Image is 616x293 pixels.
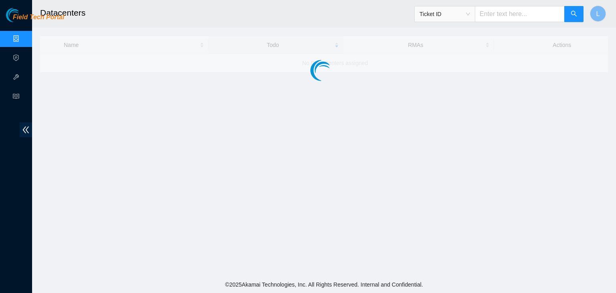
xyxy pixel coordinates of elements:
[419,8,470,20] span: Ticket ID
[564,6,584,22] button: search
[475,6,565,22] input: Enter text here...
[571,10,577,18] span: search
[596,9,600,19] span: L
[590,6,606,22] button: L
[13,90,19,106] span: read
[6,8,41,22] img: Akamai Technologies
[6,14,64,25] a: Akamai TechnologiesField Tech Portal
[20,122,32,137] span: double-left
[13,14,64,21] span: Field Tech Portal
[32,276,616,293] footer: © 2025 Akamai Technologies, Inc. All Rights Reserved. Internal and Confidential.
